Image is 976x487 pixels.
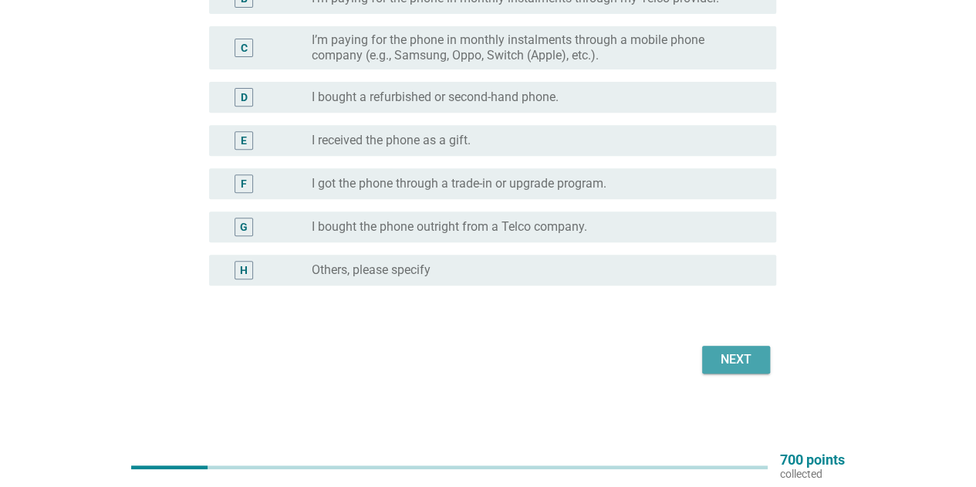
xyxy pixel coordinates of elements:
div: Next [714,350,758,369]
div: C [241,40,248,56]
label: I got the phone through a trade-in or upgrade program. [312,176,606,191]
label: I’m paying for the phone in monthly instalments through a mobile phone company (e.g., Samsung, Op... [312,32,751,63]
p: 700 points [780,453,845,467]
div: E [241,133,247,149]
label: I bought a refurbished or second-hand phone. [312,90,559,105]
label: Others, please specify [312,262,431,278]
div: D [241,90,248,106]
div: F [241,176,247,192]
button: Next [702,346,770,374]
label: I received the phone as a gift. [312,133,471,148]
p: collected [780,467,845,481]
div: G [240,219,248,235]
div: H [240,262,248,279]
label: I bought the phone outright from a Telco company. [312,219,587,235]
